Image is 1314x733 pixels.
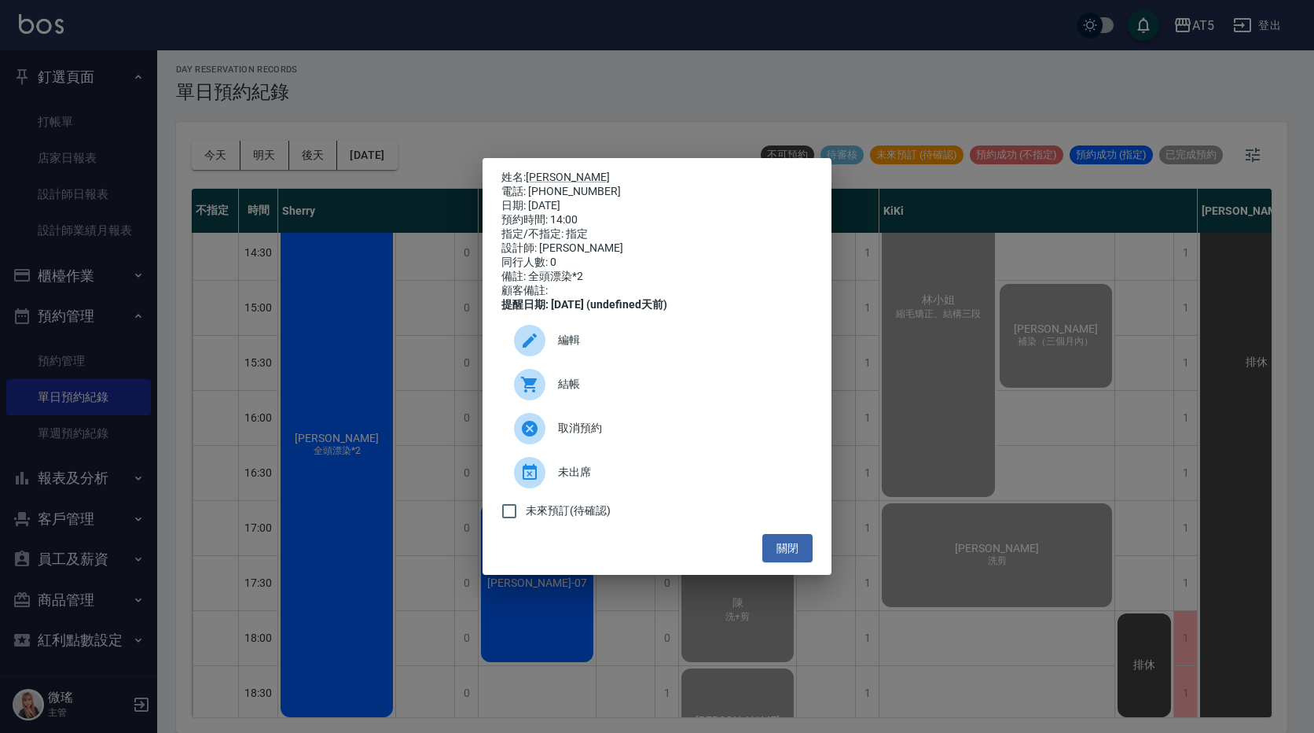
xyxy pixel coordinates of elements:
[501,213,813,227] div: 預約時間: 14:00
[501,171,813,185] p: 姓名:
[558,376,800,392] span: 結帳
[558,464,800,481] span: 未出席
[501,199,813,213] div: 日期: [DATE]
[501,185,813,199] div: 電話: [PHONE_NUMBER]
[526,171,610,183] a: [PERSON_NAME]
[501,363,813,407] a: 結帳
[558,332,800,348] span: 編輯
[501,241,813,256] div: 設計師: [PERSON_NAME]
[501,256,813,270] div: 同行人數: 0
[501,298,813,312] div: 提醒日期: [DATE] (undefined天前)
[526,503,611,519] span: 未來預訂(待確認)
[501,407,813,451] div: 取消預約
[762,534,813,563] button: 關閉
[501,319,813,363] div: 編輯
[501,270,813,284] div: 備註: 全頭漂染*2
[501,227,813,241] div: 指定/不指定: 指定
[558,420,800,436] span: 取消預約
[501,451,813,495] div: 未出席
[501,284,813,298] div: 顧客備註:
